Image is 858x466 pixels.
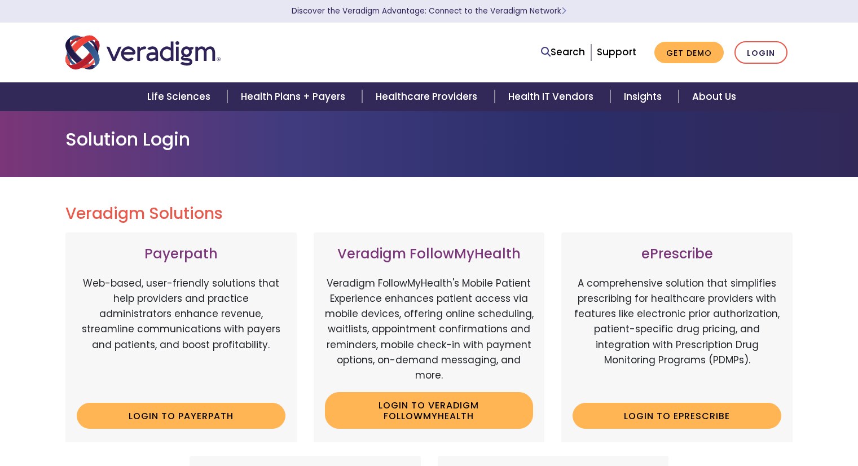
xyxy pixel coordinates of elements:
img: Veradigm logo [65,34,221,71]
h1: Solution Login [65,129,793,150]
a: Support [597,45,636,59]
a: Login to Veradigm FollowMyHealth [325,392,534,429]
a: Discover the Veradigm Advantage: Connect to the Veradigm NetworkLearn More [292,6,566,16]
a: Get Demo [654,42,724,64]
a: Healthcare Providers [362,82,494,111]
p: Web-based, user-friendly solutions that help providers and practice administrators enhance revenu... [77,276,285,394]
p: Veradigm FollowMyHealth's Mobile Patient Experience enhances patient access via mobile devices, o... [325,276,534,383]
h3: ePrescribe [573,246,781,262]
a: Login to Payerpath [77,403,285,429]
a: Login [734,41,787,64]
a: About Us [679,82,750,111]
h3: Veradigm FollowMyHealth [325,246,534,262]
span: Learn More [561,6,566,16]
p: A comprehensive solution that simplifies prescribing for healthcare providers with features like ... [573,276,781,394]
h2: Veradigm Solutions [65,204,793,223]
a: Login to ePrescribe [573,403,781,429]
h3: Payerpath [77,246,285,262]
a: Search [541,45,585,60]
a: Health IT Vendors [495,82,610,111]
a: Health Plans + Payers [227,82,362,111]
a: Insights [610,82,679,111]
a: Life Sciences [134,82,227,111]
